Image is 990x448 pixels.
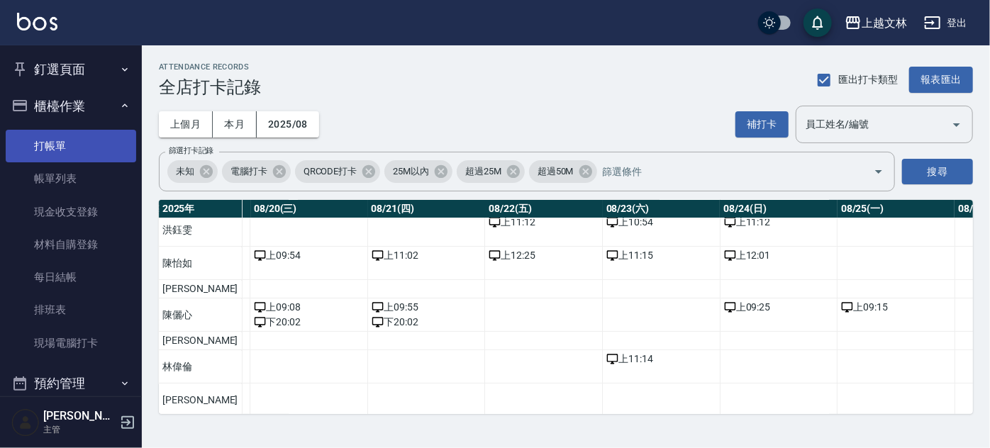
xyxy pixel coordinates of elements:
div: 上 11:14 [606,352,716,366]
td: 洪鈺雯 [159,213,242,247]
a: 排班表 [6,293,136,326]
div: 上 11:12 [724,215,834,230]
button: Open [867,160,890,183]
img: Logo [17,13,57,30]
span: 未知 [167,164,203,179]
div: 上 09:25 [724,300,834,315]
button: 補打卡 [735,111,789,138]
div: 下 20:02 [254,315,364,330]
th: 08/24(日) [720,200,838,218]
span: 超過25M [457,164,510,179]
div: 上 11:12 [489,215,599,230]
button: 報表匯出 [909,67,973,93]
div: 上 09:54 [254,248,364,263]
th: 08/23(六) [603,200,721,218]
a: 帳單列表 [6,162,136,195]
div: 超過25M [457,160,525,183]
td: [PERSON_NAME] [159,383,242,417]
span: 電腦打卡 [222,164,276,179]
div: 上 12:25 [489,248,599,263]
th: 2025 年 [159,200,242,218]
span: 超過50M [529,164,582,179]
button: 上個月 [159,111,213,138]
div: 25M以內 [384,160,452,183]
a: 每日結帳 [6,261,136,293]
button: 櫃檯作業 [6,88,136,125]
button: 釘選頁面 [6,51,136,88]
div: 上 11:15 [606,248,716,263]
button: 2025/08 [257,111,319,138]
button: 登出 [918,10,973,36]
div: 上 09:08 [254,300,364,315]
td: [PERSON_NAME] [159,332,242,350]
button: 搜尋 [902,159,973,185]
a: 現金收支登錄 [6,196,136,228]
th: 08/22(五) [485,200,603,218]
div: 超過50M [529,160,597,183]
th: 08/25(一) [838,200,955,218]
td: 陳儷心 [159,298,242,332]
span: QRCODE打卡 [295,164,366,179]
a: 打帳單 [6,130,136,162]
label: 篩選打卡記錄 [169,145,213,156]
button: 本月 [213,111,257,138]
th: 08/21(四) [367,200,485,218]
button: Open [945,113,968,136]
button: 上越文林 [839,9,913,38]
div: 下 20:02 [372,315,482,330]
h5: [PERSON_NAME] [43,409,116,423]
img: Person [11,408,40,437]
td: 陳怡如 [159,247,242,280]
td: 林偉倫 [159,350,242,383]
input: 篩選條件 [599,159,849,184]
button: 預約管理 [6,365,136,402]
div: 上 10:54 [606,215,716,230]
button: save [803,9,832,37]
span: 匯出打卡類型 [839,72,899,87]
p: 主管 [43,423,116,436]
div: 上 11:02 [372,248,482,263]
td: [PERSON_NAME] [159,280,242,298]
a: 現場電腦打卡 [6,327,136,359]
h2: ATTENDANCE RECORDS [159,62,261,72]
div: 電腦打卡 [222,160,291,183]
div: 上 09:55 [372,300,482,315]
div: 上越文林 [862,14,907,32]
div: QRCODE打卡 [295,160,381,183]
th: 08/20(三) [250,200,368,218]
span: 25M以內 [384,164,438,179]
div: 上 12:01 [724,248,834,263]
h3: 全店打卡記錄 [159,77,261,97]
div: 上 09:15 [841,300,951,315]
a: 材料自購登錄 [6,228,136,261]
div: 未知 [167,160,218,183]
